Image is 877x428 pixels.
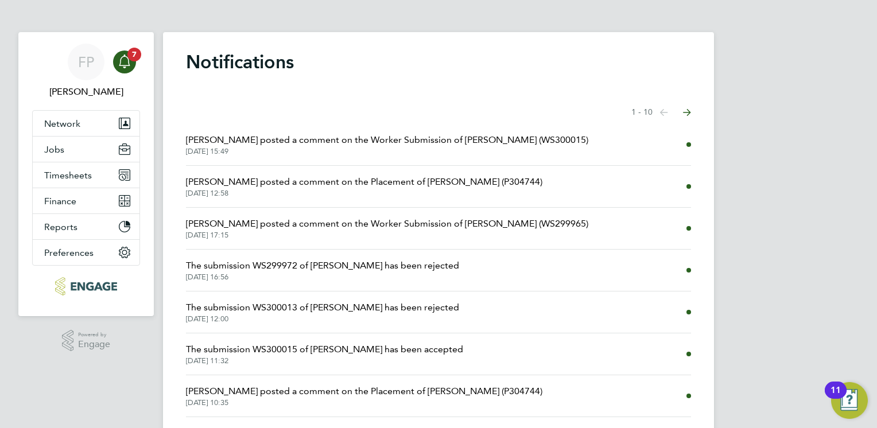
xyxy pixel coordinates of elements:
[186,301,459,314] span: The submission WS300013 of [PERSON_NAME] has been rejected
[44,221,77,232] span: Reports
[186,301,459,324] a: The submission WS300013 of [PERSON_NAME] has been rejected[DATE] 12:00
[186,133,588,147] span: [PERSON_NAME] posted a comment on the Worker Submission of [PERSON_NAME] (WS300015)
[186,384,542,398] span: [PERSON_NAME] posted a comment on the Placement of [PERSON_NAME] (P304744)
[44,170,92,181] span: Timesheets
[33,162,139,188] button: Timesheets
[18,32,154,316] nav: Main navigation
[186,343,463,365] a: The submission WS300015 of [PERSON_NAME] has been accepted[DATE] 11:32
[186,217,588,231] span: [PERSON_NAME] posted a comment on the Worker Submission of [PERSON_NAME] (WS299965)
[32,85,140,99] span: Frank Pocock
[831,390,841,405] div: 11
[78,55,94,69] span: FP
[186,314,459,324] span: [DATE] 12:00
[127,48,141,61] span: 7
[62,330,111,352] a: Powered byEngage
[186,356,463,365] span: [DATE] 11:32
[831,382,868,419] button: Open Resource Center, 11 new notifications
[78,340,110,349] span: Engage
[44,144,64,155] span: Jobs
[186,259,459,273] span: The submission WS299972 of [PERSON_NAME] has been rejected
[186,273,459,282] span: [DATE] 16:56
[33,137,139,162] button: Jobs
[33,240,139,265] button: Preferences
[186,217,588,240] a: [PERSON_NAME] posted a comment on the Worker Submission of [PERSON_NAME] (WS299965)[DATE] 17:15
[186,398,542,407] span: [DATE] 10:35
[32,277,140,295] a: Go to home page
[44,196,76,207] span: Finance
[186,175,542,198] a: [PERSON_NAME] posted a comment on the Placement of [PERSON_NAME] (P304744)[DATE] 12:58
[113,44,136,80] a: 7
[32,44,140,99] a: FP[PERSON_NAME]
[186,175,542,189] span: [PERSON_NAME] posted a comment on the Placement of [PERSON_NAME] (P304744)
[186,231,588,240] span: [DATE] 17:15
[186,189,542,198] span: [DATE] 12:58
[55,277,117,295] img: morganhunt-logo-retina.png
[78,330,110,340] span: Powered by
[33,188,139,213] button: Finance
[186,133,588,156] a: [PERSON_NAME] posted a comment on the Worker Submission of [PERSON_NAME] (WS300015)[DATE] 15:49
[186,147,588,156] span: [DATE] 15:49
[631,107,653,118] span: 1 - 10
[186,259,459,282] a: The submission WS299972 of [PERSON_NAME] has been rejected[DATE] 16:56
[33,111,139,136] button: Network
[186,50,691,73] h1: Notifications
[44,247,94,258] span: Preferences
[44,118,80,129] span: Network
[33,214,139,239] button: Reports
[186,384,542,407] a: [PERSON_NAME] posted a comment on the Placement of [PERSON_NAME] (P304744)[DATE] 10:35
[186,343,463,356] span: The submission WS300015 of [PERSON_NAME] has been accepted
[631,101,691,124] nav: Select page of notifications list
